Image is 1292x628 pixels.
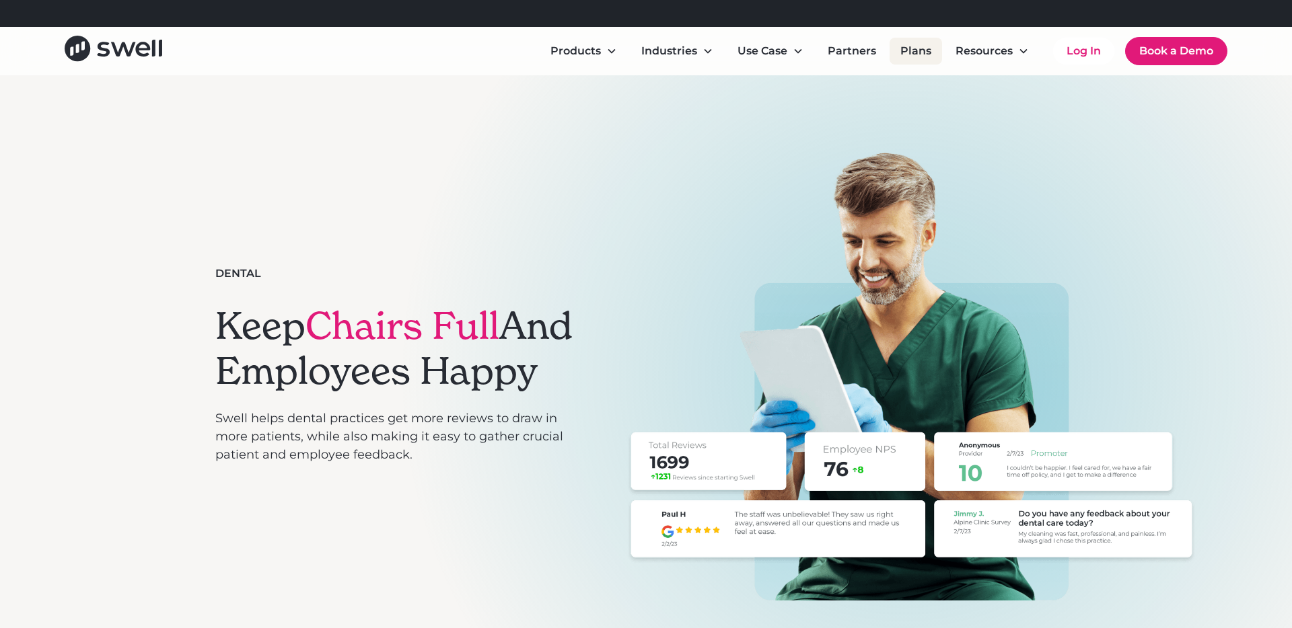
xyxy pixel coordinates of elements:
[550,43,601,59] div: Products
[817,38,887,65] a: Partners
[624,151,1198,600] img: A smiling dentist in green scrubs, looking at an iPad that shows some of the reviews that have be...
[890,38,942,65] a: Plans
[215,303,577,393] h1: Keep And Employees Happy
[631,38,724,65] div: Industries
[540,38,628,65] div: Products
[738,43,787,59] div: Use Case
[956,43,1013,59] div: Resources
[65,36,162,66] a: home
[727,38,814,65] div: Use Case
[215,266,261,282] div: Dental
[215,409,577,464] p: Swell helps dental practices get more reviews to draw in more patients, while also making it easy...
[641,43,697,59] div: Industries
[1125,37,1227,65] a: Book a Demo
[306,302,499,350] span: Chairs Full
[1053,38,1114,65] a: Log In
[945,38,1040,65] div: Resources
